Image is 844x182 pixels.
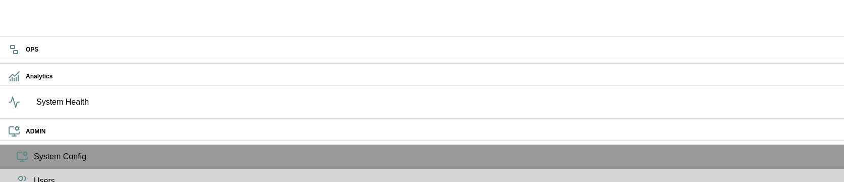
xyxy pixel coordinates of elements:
[26,45,836,55] h6: OPS
[36,96,836,108] span: System Health
[26,72,836,81] h6: Analytics
[34,151,836,163] span: System Config
[26,127,836,136] h6: ADMIN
